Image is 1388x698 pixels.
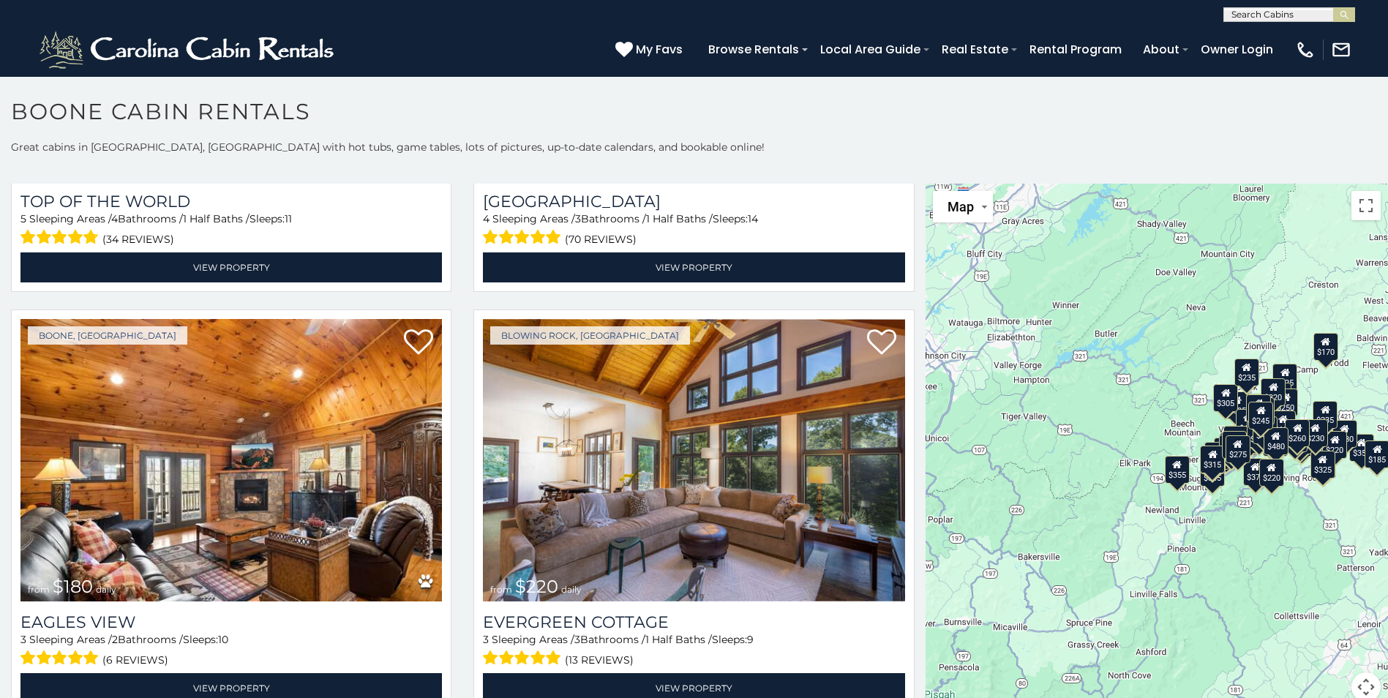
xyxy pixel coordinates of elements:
span: 9 [747,633,754,646]
a: Evergreen Cottage from $220 daily [483,319,904,601]
a: View Property [483,252,904,282]
h3: Blackberry Lodge [483,192,904,211]
a: About [1136,37,1187,62]
img: phone-regular-white.png [1295,40,1316,60]
div: $410 [1236,409,1261,437]
a: Local Area Guide [813,37,928,62]
div: $355 [1349,434,1374,462]
div: $350 [1311,451,1336,479]
div: $325 [1222,431,1247,459]
div: $235 [1234,359,1258,386]
span: $220 [515,576,558,597]
span: 1 Half Baths / [646,212,713,225]
div: $180 [1270,410,1295,438]
span: 3 [574,633,580,646]
a: Owner Login [1193,37,1280,62]
img: mail-regular-white.png [1331,40,1351,60]
span: 1 Half Baths / [183,212,250,225]
img: Eagles View [20,319,442,601]
div: $320 [1261,378,1286,406]
span: from [490,584,512,595]
a: Eagles View from $180 daily [20,319,442,601]
a: Blowing Rock, [GEOGRAPHIC_DATA] [490,326,690,345]
div: Sleeping Areas / Bathrooms / Sleeps: [483,211,904,249]
div: $400 [1252,416,1277,444]
div: Sleeping Areas / Bathrooms / Sleeps: [483,632,904,669]
span: Map [948,199,974,214]
button: Toggle fullscreen view [1351,191,1381,220]
a: Boone, [GEOGRAPHIC_DATA] [28,326,187,345]
div: $305 [1204,442,1229,470]
a: Add to favorites [404,328,433,359]
span: 10 [218,633,228,646]
span: (13 reviews) [565,650,634,669]
span: 14 [748,212,758,225]
span: 11 [285,212,292,225]
a: Top of the World [20,192,442,211]
div: $930 [1332,420,1357,448]
a: Eagles View [20,612,442,632]
span: from [28,584,50,595]
span: 3 [20,633,26,646]
span: 4 [483,212,489,225]
a: Browse Rentals [701,37,806,62]
span: (6 reviews) [102,650,168,669]
span: 4 [111,212,118,225]
div: $230 [1223,426,1248,454]
span: (34 reviews) [102,230,174,249]
a: Add to favorites [867,328,896,359]
span: $180 [53,576,93,597]
div: $275 [1226,435,1250,463]
span: My Favs [636,40,683,59]
span: 5 [20,212,26,225]
a: Evergreen Cottage [483,612,904,632]
a: Real Estate [934,37,1016,62]
img: White-1-2.png [37,28,340,72]
div: $235 [1313,401,1338,429]
a: [GEOGRAPHIC_DATA] [483,192,904,211]
span: daily [561,584,582,595]
button: Change map style [933,191,993,222]
div: $230 [1303,419,1328,447]
div: $260 [1285,419,1310,447]
div: $170 [1313,333,1338,361]
a: View Property [20,252,442,282]
div: $305 [1213,384,1238,412]
div: Sleeping Areas / Bathrooms / Sleeps: [20,211,442,249]
div: $245 [1248,402,1273,429]
div: $250 [1273,389,1298,416]
span: 3 [575,212,581,225]
div: $355 [1165,456,1190,484]
span: daily [96,584,116,595]
div: $525 [1272,364,1297,391]
a: Rental Program [1022,37,1129,62]
span: 2 [112,633,118,646]
div: $315 [1200,446,1225,473]
div: $375 [1242,458,1267,486]
div: Sleeping Areas / Bathrooms / Sleeps: [20,632,442,669]
a: My Favs [615,40,686,59]
div: $325 [1310,451,1335,479]
div: $220 [1259,459,1284,487]
span: (70 reviews) [565,230,637,249]
span: 3 [483,633,489,646]
div: $480 [1263,427,1288,455]
div: $220 [1322,431,1347,459]
span: 1 Half Baths / [645,633,712,646]
img: Evergreen Cottage [483,319,904,601]
div: $349 [1250,397,1275,425]
div: $360 [1246,394,1271,422]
